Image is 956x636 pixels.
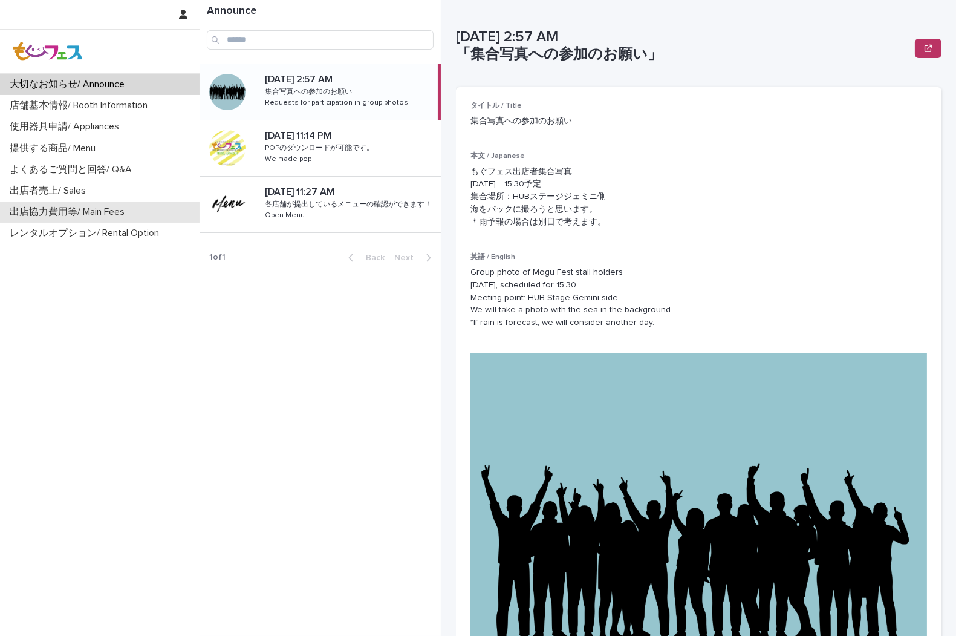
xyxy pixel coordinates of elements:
[5,100,157,111] p: 店舗基本情報/ Booth Information
[265,152,314,163] p: We made pop
[470,166,927,229] p: もぐフェス出店者集合写真 [DATE] 15:30予定 集合場所：HUBステージジェミニ側 海をバックに撮ろうと思います。 ＊雨予報の場合は別日で考えます。
[5,79,134,90] p: 大切なお知らせ/ Announce
[470,266,927,329] p: Group photo of Mogu Fest stall holders [DATE], scheduled for 15:30 Meeting point: HUB Stage Gemin...
[200,120,441,177] a: [DATE] 11:14 PM[DATE] 11:14 PM POPのダウンロードが可能です。POPのダウンロードが可能です。 We made popWe made pop
[5,185,96,197] p: 出店者売上/ Sales
[265,198,434,209] p: 各店舗が提出しているメニューの確認ができます！
[200,177,441,233] a: [DATE] 11:27 AM[DATE] 11:27 AM 各店舗が提出しているメニューの確認ができます！各店舗が提出しているメニューの確認ができます！ Open MenuOpen Menu
[470,115,927,128] p: 集合写真への参加のお願い
[207,5,434,18] h1: Announce
[265,128,334,142] p: [DATE] 11:14 PM
[265,71,335,85] p: [DATE] 2:57 AM
[5,143,105,154] p: 提供する商品/ Menu
[389,252,441,263] button: Next
[200,64,441,120] a: [DATE] 2:57 AM[DATE] 2:57 AM 集合写真への参加のお願い集合写真への参加のお願い Requests for participation in group photosR...
[339,252,389,263] button: Back
[10,39,86,64] img: Z8gcrWHQVC4NX3Wf4olx
[470,254,515,261] span: 英語 / English
[5,206,134,218] p: 出店協力費用等/ Main Fees
[5,228,169,239] p: レンタルオプション/ Rental Option
[265,142,376,152] p: POPのダウンロードが可能です。
[359,254,385,262] span: Back
[265,184,337,198] p: [DATE] 11:27 AM
[470,152,525,160] span: 本文 / Japanese
[394,254,421,262] span: Next
[5,121,129,133] p: 使用器具申請/ Appliances
[265,209,307,220] p: Open Menu
[207,30,434,50] input: Search
[5,164,141,175] p: よくあるご質問と回答/ Q&A
[456,28,910,64] p: [DATE] 2:57 AM 「集合写真への参加のお願い」
[200,243,235,272] p: 1 of 1
[470,102,522,110] span: タイトル / Title
[265,96,411,107] p: Requests for participation in group photos
[265,85,354,96] p: 集合写真への参加のお願い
